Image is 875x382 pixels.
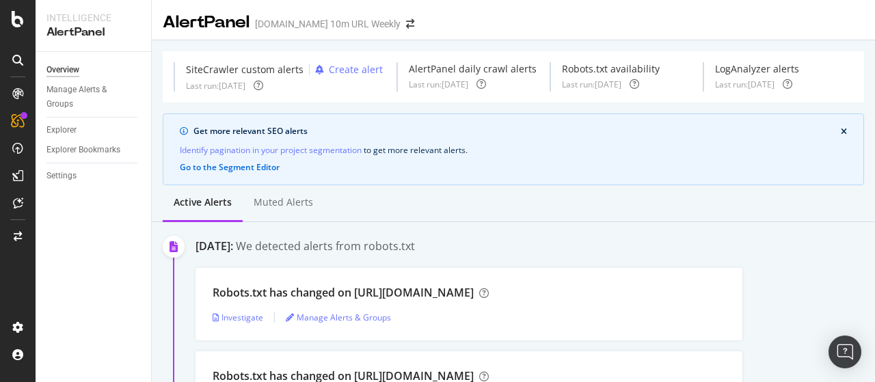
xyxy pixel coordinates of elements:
button: Go to the Segment Editor [180,163,280,172]
div: info banner [163,113,864,185]
a: Explorer Bookmarks [46,143,142,157]
div: Robots.txt has changed on [URL][DOMAIN_NAME] [213,285,474,301]
a: Identify pagination in your project segmentation [180,143,362,157]
div: Overview [46,63,79,77]
div: arrow-right-arrow-left [406,19,414,29]
a: Explorer [46,123,142,137]
a: Overview [46,63,142,77]
a: Manage Alerts & Groups [46,83,142,111]
button: Create alert [310,62,383,77]
a: Investigate [213,312,263,323]
div: SiteCrawler custom alerts [186,63,304,77]
div: Intelligence [46,11,140,25]
div: Muted alerts [254,195,313,209]
div: Robots.txt availability [562,62,660,76]
div: Explorer [46,123,77,137]
div: [DOMAIN_NAME] 10m URL Weekly [255,17,401,31]
button: close banner [837,124,850,139]
div: AlertPanel daily crawl alerts [409,62,537,76]
div: Get more relevant SEO alerts [193,125,841,137]
div: LogAnalyzer alerts [715,62,799,76]
div: Manage Alerts & Groups [46,83,129,111]
div: Explorer Bookmarks [46,143,120,157]
div: AlertPanel [163,11,250,34]
button: Investigate [213,306,263,328]
a: Settings [46,169,142,183]
div: Last run: [DATE] [715,79,775,90]
button: Manage Alerts & Groups [286,306,391,328]
div: AlertPanel [46,25,140,40]
div: Open Intercom Messenger [829,336,861,368]
div: to get more relevant alerts . [180,143,847,157]
div: We detected alerts from robots.txt [236,238,415,254]
div: Last run: [DATE] [409,79,468,90]
div: Active alerts [174,195,232,209]
div: Last run: [DATE] [186,80,245,92]
div: Create alert [329,63,383,77]
a: Manage Alerts & Groups [286,312,391,323]
div: Settings [46,169,77,183]
div: Last run: [DATE] [562,79,621,90]
div: [DATE]: [196,238,233,254]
